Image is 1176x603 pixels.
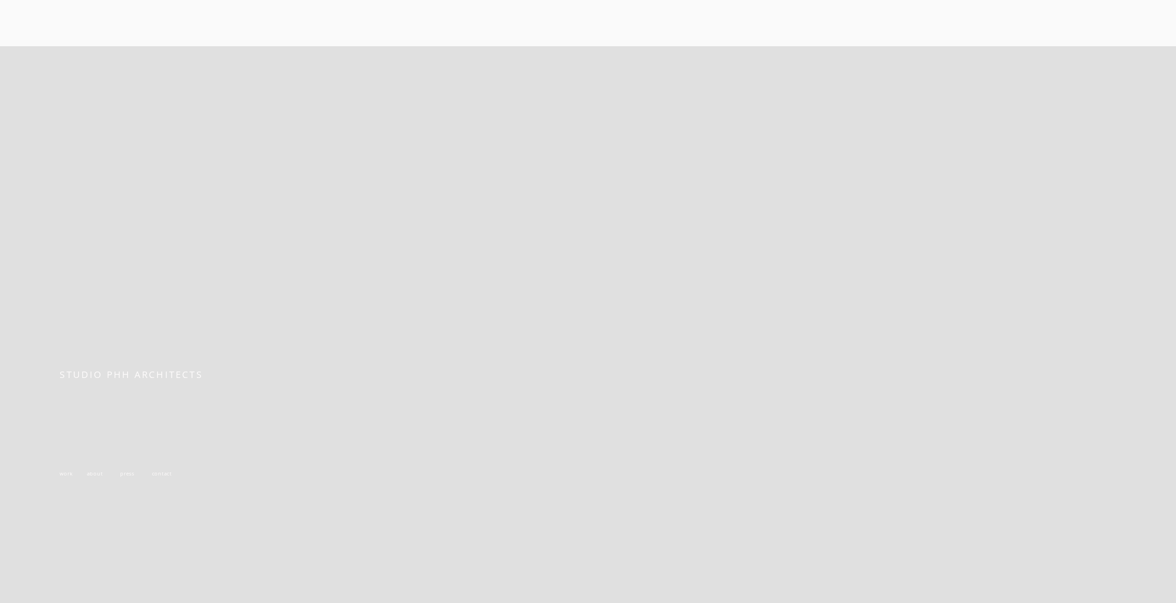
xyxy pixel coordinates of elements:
a: press [120,470,134,477]
a: about [87,470,103,477]
a: work [60,470,73,477]
span: STUDIO PHH ARCHITECTS [60,368,203,381]
a: contact [152,470,172,477]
